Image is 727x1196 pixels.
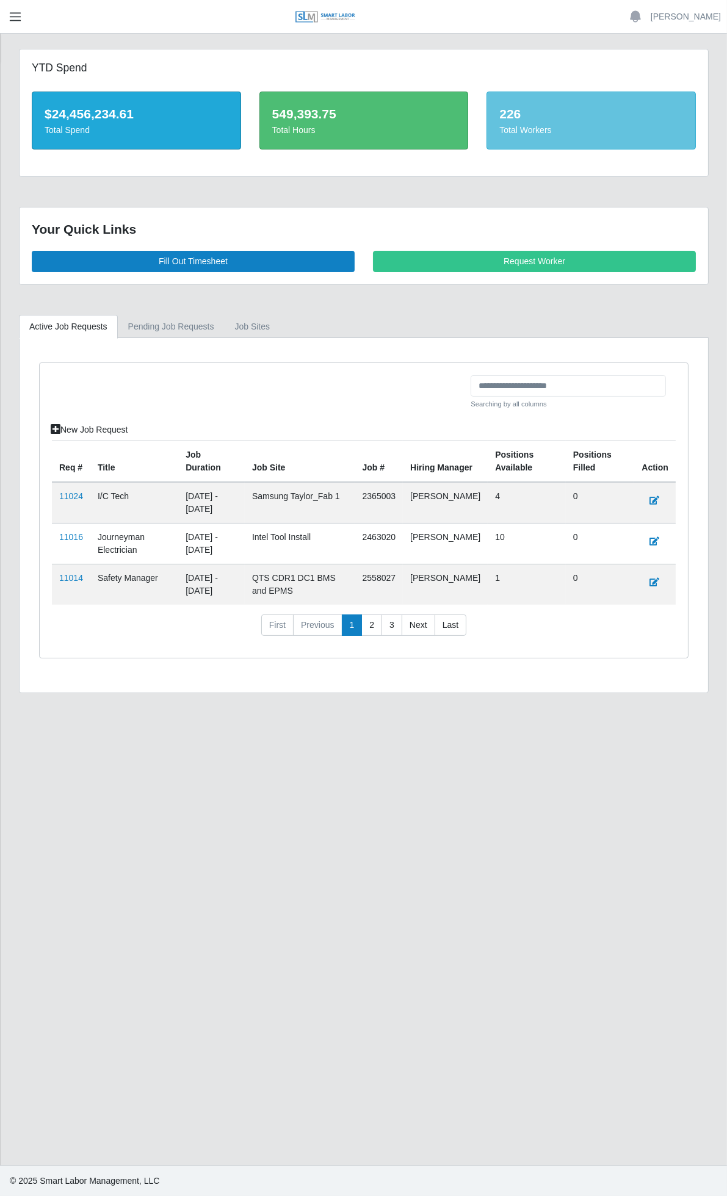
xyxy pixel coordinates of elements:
th: Job Duration [178,441,245,482]
td: QTS CDR1 DC1 BMS and EPMS [245,564,355,605]
td: 2558027 [355,564,403,605]
div: 226 [499,104,683,124]
a: Next [402,614,435,636]
a: Pending Job Requests [118,315,225,339]
th: Title [90,441,178,482]
td: 4 [488,482,566,524]
a: Fill Out Timesheet [32,251,355,272]
th: Req # [52,441,90,482]
div: Total Spend [45,124,228,137]
small: Searching by all columns [471,399,666,409]
div: 549,393.75 [272,104,456,124]
td: I/C Tech [90,482,178,524]
td: 0 [566,564,635,605]
a: job sites [225,315,281,339]
td: [DATE] - [DATE] [178,482,245,524]
a: New Job Request [43,419,136,441]
th: Positions Available [488,441,566,482]
td: Safety Manager [90,564,178,605]
td: 0 [566,482,635,524]
span: © 2025 Smart Labor Management, LLC [10,1176,159,1186]
a: 1 [342,614,363,636]
a: [PERSON_NAME] [651,10,721,23]
div: Your Quick Links [32,220,696,239]
th: job site [245,441,355,482]
td: [DATE] - [DATE] [178,523,245,564]
a: 11024 [59,491,83,501]
td: 2365003 [355,482,403,524]
a: 2 [361,614,382,636]
td: 1 [488,564,566,605]
a: Request Worker [373,251,696,272]
div: Total Hours [272,124,456,137]
div: $24,456,234.61 [45,104,228,124]
h5: YTD Spend [32,62,241,74]
th: Hiring Manager [403,441,488,482]
a: 3 [382,614,402,636]
nav: pagination [52,614,676,646]
div: Total Workers [499,124,683,137]
td: 0 [566,523,635,564]
td: [PERSON_NAME] [403,482,488,524]
img: SLM Logo [295,10,356,24]
td: Journeyman Electrician [90,523,178,564]
a: Last [435,614,466,636]
td: 10 [488,523,566,564]
td: Intel Tool Install [245,523,355,564]
a: 11016 [59,532,83,542]
td: Samsung Taylor_Fab 1 [245,482,355,524]
td: [DATE] - [DATE] [178,564,245,605]
td: [PERSON_NAME] [403,523,488,564]
th: Job # [355,441,403,482]
th: Positions Filled [566,441,635,482]
td: 2463020 [355,523,403,564]
th: Action [634,441,676,482]
a: Active Job Requests [19,315,118,339]
td: [PERSON_NAME] [403,564,488,605]
a: 11014 [59,573,83,583]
